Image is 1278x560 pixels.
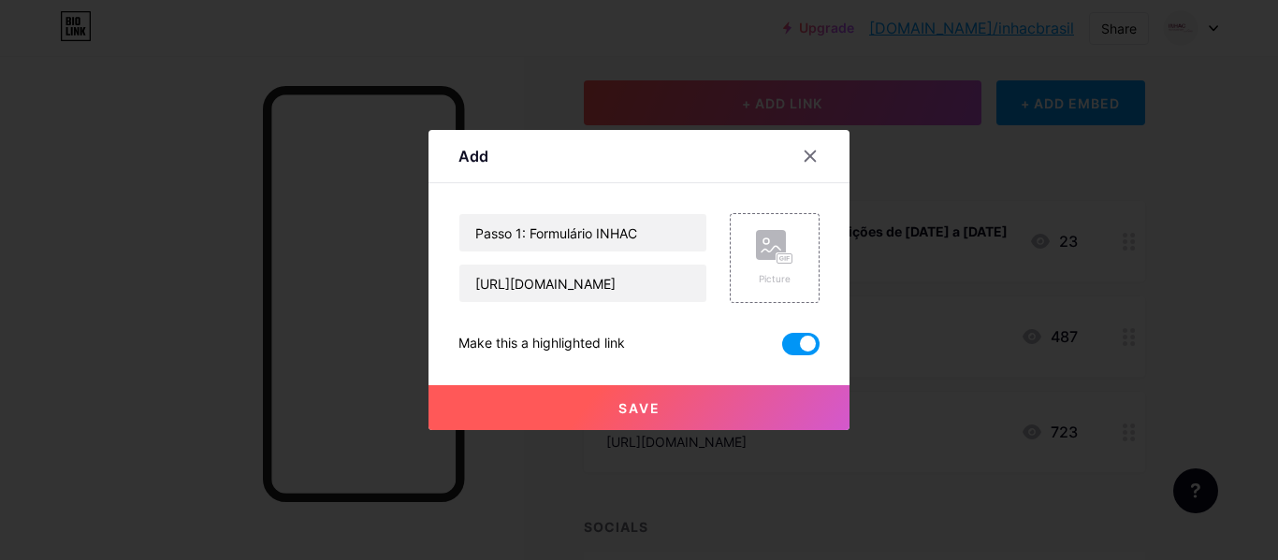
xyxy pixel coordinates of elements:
[458,333,625,355] div: Make this a highlighted link
[459,265,706,302] input: URL
[458,145,488,167] div: Add
[459,214,706,251] input: Title
[618,400,661,416] span: Save
[428,385,850,430] button: Save
[756,272,793,286] div: Picture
